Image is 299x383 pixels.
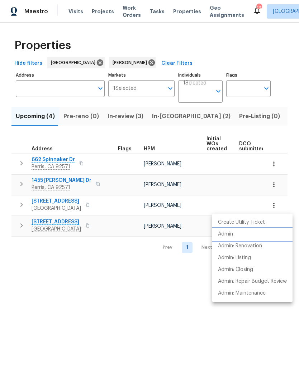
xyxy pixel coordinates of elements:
[218,278,287,285] p: Admin: Repair Budget Review
[218,266,253,273] p: Admin: Closing
[218,290,266,297] p: Admin: Maintenance
[218,231,233,238] p: Admin
[218,254,251,262] p: Admin: Listing
[218,219,265,226] p: Create Utility Ticket
[218,242,262,250] p: Admin: Renovation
